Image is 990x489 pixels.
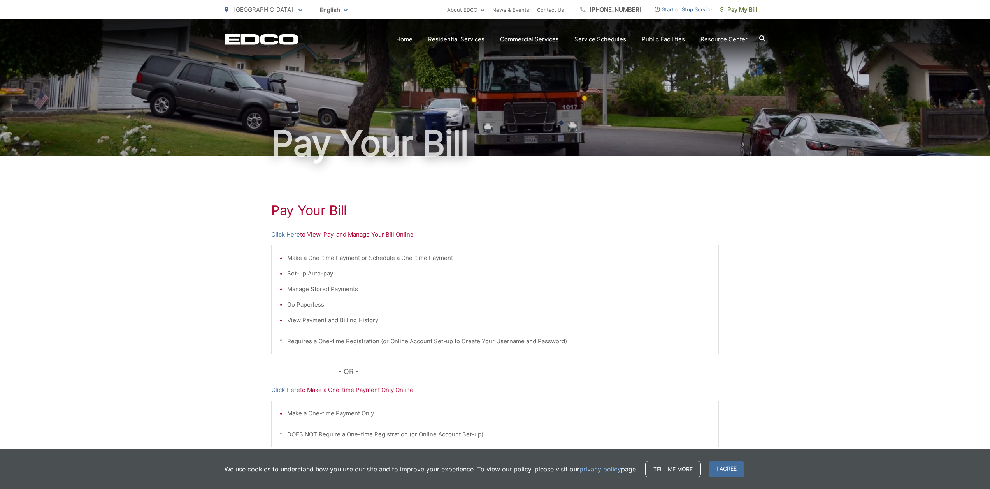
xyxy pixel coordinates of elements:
a: Resource Center [700,35,748,44]
h1: Pay Your Bill [271,203,719,218]
a: News & Events [492,5,529,14]
a: Public Facilities [642,35,685,44]
p: to Make a One-time Payment Only Online [271,385,719,395]
a: Commercial Services [500,35,559,44]
p: * Requires a One-time Registration (or Online Account Set-up to Create Your Username and Password) [279,337,711,346]
p: * DOES NOT Require a One-time Registration (or Online Account Set-up) [279,430,711,439]
a: Home [396,35,412,44]
a: Residential Services [428,35,484,44]
span: I agree [709,461,744,477]
p: to View, Pay, and Manage Your Bill Online [271,230,719,239]
a: Service Schedules [574,35,626,44]
a: privacy policy [579,464,621,474]
p: - OR - [339,366,719,378]
span: Pay My Bill [720,5,757,14]
a: Contact Us [537,5,564,14]
a: Click Here [271,230,300,239]
a: Tell me more [645,461,701,477]
h1: Pay Your Bill [225,124,765,163]
li: Manage Stored Payments [287,284,711,294]
li: Make a One-time Payment Only [287,409,711,418]
span: [GEOGRAPHIC_DATA] [234,6,293,13]
span: English [314,3,353,17]
a: Click Here [271,385,300,395]
li: Set-up Auto-pay [287,269,711,278]
a: EDCD logo. Return to the homepage. [225,34,298,45]
li: View Payment and Billing History [287,316,711,325]
li: Make a One-time Payment or Schedule a One-time Payment [287,253,711,263]
a: About EDCO [447,5,484,14]
p: We use cookies to understand how you use our site and to improve your experience. To view our pol... [225,464,637,474]
li: Go Paperless [287,300,711,309]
